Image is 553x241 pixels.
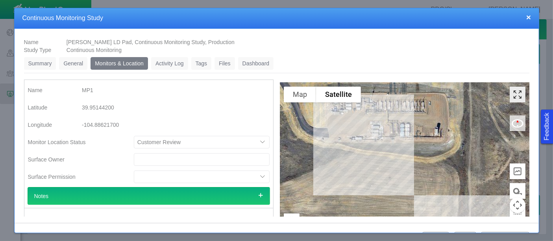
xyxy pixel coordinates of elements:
[67,47,122,53] span: Continuous Monitoring
[28,187,270,205] div: Notes
[82,100,145,115] div: 39.95144200
[510,197,525,213] button: Map camera controls
[284,87,316,102] button: Show street map
[526,13,531,21] button: close
[91,57,148,70] a: Monitors & Location
[191,57,212,70] a: Tags
[24,39,39,45] span: Name
[22,118,76,132] label: Longitude
[316,87,361,102] button: Show satellite imagery
[82,83,145,97] div: MP1
[22,14,531,22] h4: Continuous Monitoring Study
[151,57,188,70] a: Activity Log
[22,170,128,184] label: Surface Permission
[510,115,525,131] button: Reset tilt and heading
[284,213,300,229] button: Select area
[22,152,128,167] label: Surface Owner
[82,211,145,226] div: MP2
[510,163,525,179] button: Elevation
[22,83,76,97] label: Name
[22,100,76,115] label: Latitude
[59,57,87,70] a: General
[510,87,525,102] button: Toggle Fullscreen in browser window
[510,183,525,199] button: Measure
[22,135,128,149] label: Monitor Location Status
[67,39,235,45] span: [PERSON_NAME] LD Pad, Continuous Monitoring Study, Production
[22,211,76,226] label: Name
[215,57,235,70] a: Files
[24,47,52,53] span: Study Type
[82,118,145,132] div: -104.88621700
[238,57,274,70] a: Dashboard
[24,57,56,70] a: Summary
